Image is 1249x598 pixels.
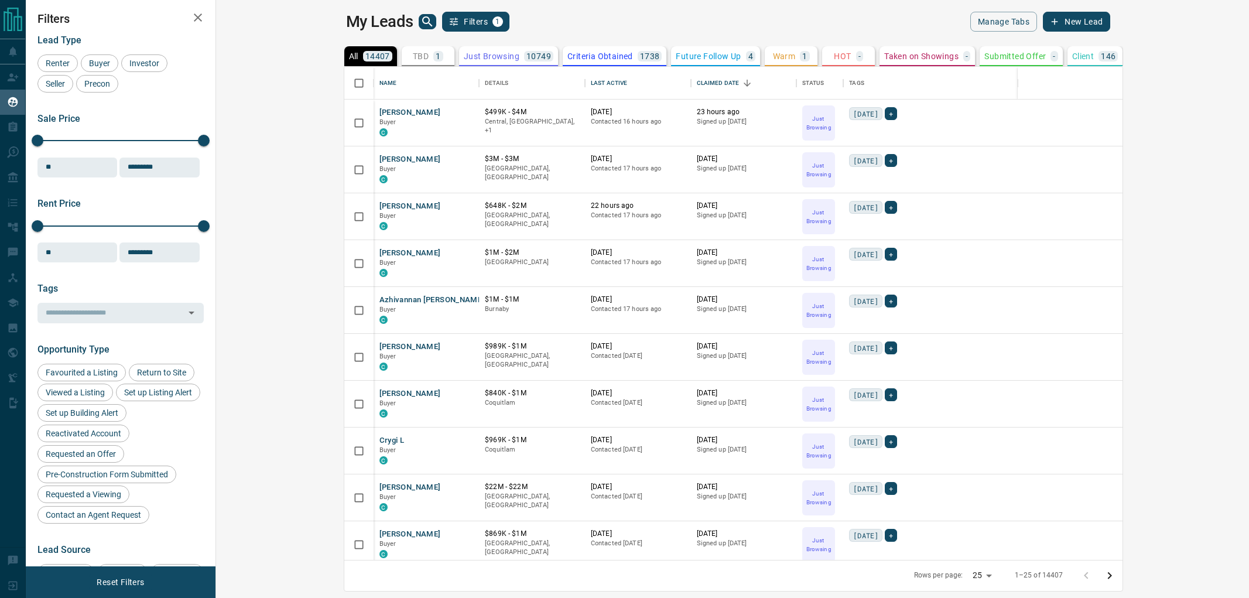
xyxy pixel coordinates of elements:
p: [DATE] [591,341,685,351]
p: [DATE] [591,107,685,117]
div: Pre-Construction Form Submitted [37,466,176,483]
p: Just Browsing [803,536,834,553]
p: Contacted [DATE] [591,445,685,455]
span: + [889,342,893,354]
p: Rows per page: [914,570,963,580]
p: [GEOGRAPHIC_DATA] [485,258,579,267]
span: Viewed a Listing [42,388,109,397]
div: + [885,201,897,214]
button: Manage Tabs [970,12,1037,32]
p: [DATE] [697,201,791,211]
div: Name [379,67,397,100]
p: Criteria Obtained [567,52,633,60]
p: Burnaby [485,305,579,314]
p: $1M - $1M [485,295,579,305]
p: Signed up [DATE] [697,539,791,548]
p: [DATE] [591,388,685,398]
span: Tags [37,283,58,294]
span: + [889,483,893,494]
p: $648K - $2M [485,201,579,211]
p: 1 [802,52,807,60]
p: 1738 [640,52,660,60]
span: Pre-Construction Form Submitted [42,470,172,479]
div: Claimed Date [697,67,740,100]
div: Return to Site [129,364,194,381]
div: + [885,248,897,261]
div: + [885,482,897,495]
span: Buyer [379,446,396,454]
button: [PERSON_NAME] [379,201,441,212]
div: 25 [968,567,996,584]
p: Coquitlam [485,445,579,455]
div: Requested an Offer [37,445,124,463]
p: [GEOGRAPHIC_DATA], [GEOGRAPHIC_DATA] [485,492,579,510]
p: Contacted 17 hours ago [591,258,685,267]
div: + [885,388,897,401]
p: 1 [436,52,440,60]
div: condos.ca [379,456,388,464]
span: + [889,389,893,401]
span: Investor [125,59,163,68]
p: $969K - $1M [485,435,579,445]
p: Future Follow Up [676,52,741,60]
span: + [889,248,893,260]
p: [GEOGRAPHIC_DATA], [GEOGRAPHIC_DATA] [485,164,579,182]
p: [DATE] [697,295,791,305]
span: [DATE] [853,201,878,213]
div: Precon [76,75,118,93]
button: Sort [739,75,755,91]
div: + [885,107,897,120]
span: Set up Building Alert [42,408,122,418]
div: condos.ca [379,316,388,324]
span: Buyer [379,212,396,220]
p: Signed up [DATE] [697,398,791,408]
div: + [885,295,897,307]
p: HOT [834,52,851,60]
div: condos.ca [379,175,388,183]
span: Buyer [379,306,396,313]
p: $3M - $3M [485,154,579,164]
p: 23 hours ago [697,107,791,117]
span: [DATE] [853,483,878,494]
span: Renter [42,59,74,68]
span: + [889,295,893,307]
p: [DATE] [697,482,791,492]
span: Buyer [379,399,396,407]
div: Contact an Agent Request [37,506,149,524]
p: Signed up [DATE] [697,445,791,455]
span: + [889,108,893,119]
p: 1–25 of 14407 [1015,570,1063,580]
button: Open [183,305,200,321]
span: Lead Source [37,544,91,555]
p: Contacted [DATE] [591,492,685,501]
p: Submitted Offer [984,52,1046,60]
span: Buyer [379,353,396,360]
span: [DATE] [853,389,878,401]
span: [DATE] [853,295,878,307]
span: Favourited a Listing [42,368,122,377]
p: 22 hours ago [591,201,685,211]
button: [PERSON_NAME] [379,482,441,493]
div: Reactivated Account [37,425,129,442]
div: Requested a Viewing [37,486,129,503]
div: condos.ca [379,363,388,371]
div: Seller [37,75,73,93]
p: 10749 [526,52,551,60]
p: 4 [748,52,753,60]
span: Rent Price [37,198,81,209]
div: condos.ca [379,128,388,136]
p: Contacted 16 hours ago [591,117,685,127]
button: [PERSON_NAME] [379,529,441,540]
p: $1M - $2M [485,248,579,258]
p: Just Browsing [803,489,834,507]
h2: Filters [37,12,204,26]
button: New Lead [1043,12,1110,32]
div: condos.ca [379,503,388,511]
div: Status [802,67,824,100]
div: Buyer [81,54,118,72]
span: + [889,529,893,541]
p: $22M - $22M [485,482,579,492]
div: Set up Listing Alert [116,384,200,401]
button: Reset Filters [89,572,152,592]
p: Just Browsing [803,161,834,179]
